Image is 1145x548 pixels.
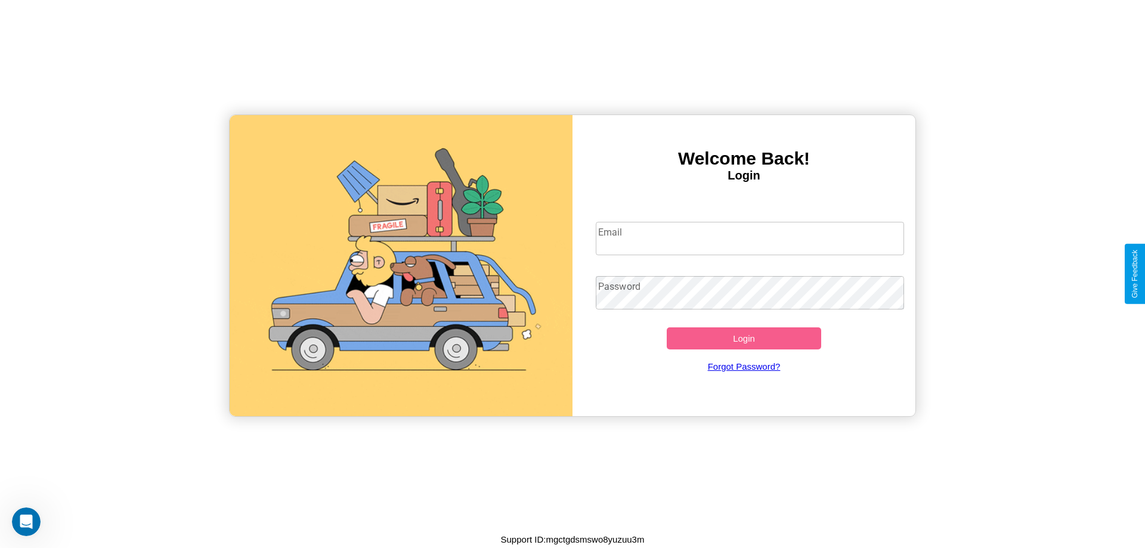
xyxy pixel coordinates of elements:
[667,327,821,349] button: Login
[590,349,899,383] a: Forgot Password?
[1131,250,1139,298] div: Give Feedback
[12,507,41,536] iframe: Intercom live chat
[572,148,915,169] h3: Welcome Back!
[501,531,645,547] p: Support ID: mgctgdsmswo8yuzuu3m
[572,169,915,182] h4: Login
[230,115,572,416] img: gif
